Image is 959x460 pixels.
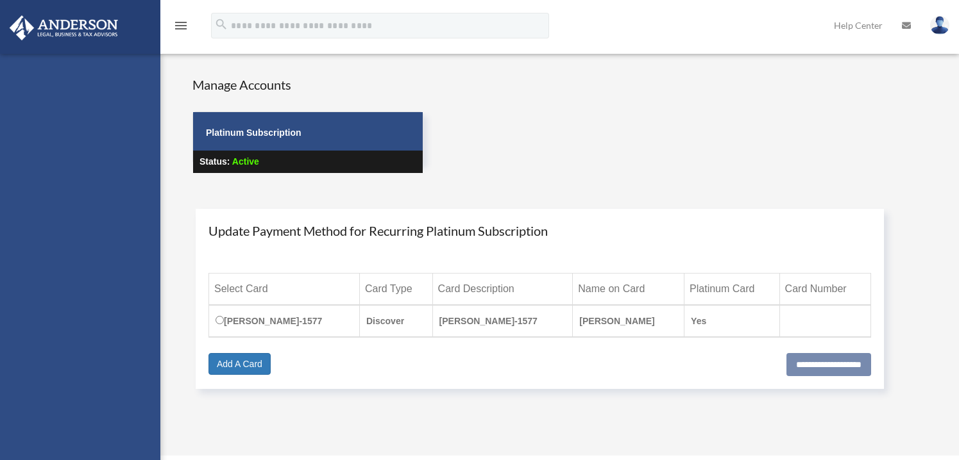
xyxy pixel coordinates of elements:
[199,156,230,167] strong: Status:
[208,222,871,240] h4: Update Payment Method for Recurring Platinum Subscription
[684,274,780,306] th: Platinum Card
[930,16,949,35] img: User Pic
[208,353,271,375] a: Add A Card
[232,156,259,167] span: Active
[214,17,228,31] i: search
[684,305,780,337] td: Yes
[779,274,870,306] th: Card Number
[573,305,684,337] td: [PERSON_NAME]
[360,274,433,306] th: Card Type
[209,274,360,306] th: Select Card
[432,274,573,306] th: Card Description
[206,127,301,138] strong: Platinum Subscription
[173,18,189,33] i: menu
[432,305,573,337] td: [PERSON_NAME]-1577
[573,274,684,306] th: Name on Card
[209,305,360,337] td: [PERSON_NAME]-1577
[6,15,122,40] img: Anderson Advisors Platinum Portal
[173,22,189,33] a: menu
[360,305,433,337] td: Discover
[192,76,423,94] h4: Manage Accounts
